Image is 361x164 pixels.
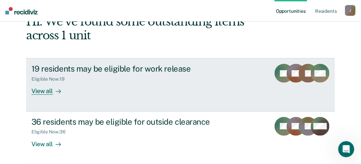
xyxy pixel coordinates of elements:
[345,5,356,16] button: J
[31,64,265,74] div: 19 residents may be eligible for work release
[31,76,70,82] div: Eligible Now : 19
[31,129,71,135] div: Eligible Now : 36
[26,58,335,111] a: 19 residents may be eligible for work releaseEligible Now:19View all
[31,135,69,148] div: View all
[338,141,354,157] iframe: Intercom live chat
[31,82,69,95] div: View all
[31,117,265,127] div: 36 residents may be eligible for outside clearance
[26,15,273,42] div: Hi. We’ve found some outstanding items across 1 unit
[5,7,38,14] img: Recidiviz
